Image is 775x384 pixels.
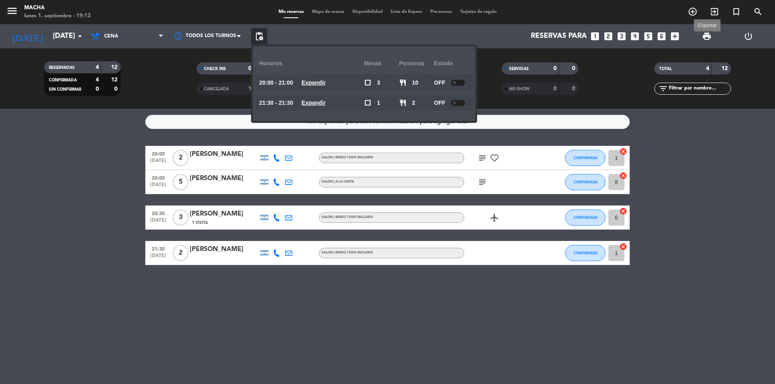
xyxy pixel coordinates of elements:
[348,10,387,14] span: Disponibilidad
[565,150,605,166] button: CONFIRMADA
[603,31,614,42] i: looks_two
[658,84,668,93] i: filter_list
[572,86,577,91] strong: 0
[148,218,168,227] span: [DATE]
[274,10,308,14] span: Mis reservas
[531,32,587,40] span: Reservas para
[49,66,75,70] span: RESERVADAS
[572,66,577,71] strong: 0
[706,66,709,71] strong: 4
[308,10,348,14] span: Mapa de mesas
[656,31,667,42] i: looks_6
[553,66,557,71] strong: 0
[490,213,499,222] i: airplanemode_active
[710,7,719,17] i: exit_to_app
[434,98,445,108] span: OFF
[643,31,654,42] i: looks_5
[565,210,605,226] button: CONFIRMADA
[111,77,119,83] strong: 12
[509,67,529,71] span: SERVIDAS
[364,52,399,75] div: Mesas
[148,253,168,262] span: [DATE]
[96,77,99,83] strong: 4
[630,31,640,42] i: looks_4
[727,24,769,48] div: LOG OUT
[173,245,189,261] span: 2
[387,10,426,14] span: Lista de Espera
[702,31,712,41] span: print
[574,215,597,220] span: CONFIRMADA
[619,147,627,156] i: cancel
[192,220,208,226] span: 1 Visita
[399,52,434,75] div: personas
[721,66,729,71] strong: 12
[75,31,85,41] i: arrow_drop_down
[114,86,119,92] strong: 0
[490,153,499,163] i: favorite_border
[694,22,721,29] div: Exportar
[426,10,456,14] span: Pre-acceso
[190,149,258,160] div: [PERSON_NAME]
[753,7,763,17] i: search
[377,98,380,108] span: 1
[553,86,557,91] strong: 0
[619,243,627,251] i: cancel
[254,31,264,41] span: pending_actions
[399,79,406,86] span: restaurant
[302,100,326,106] u: Expandir
[744,31,753,41] i: power_settings_new
[6,5,18,20] button: menu
[111,64,119,70] strong: 12
[6,27,49,45] i: [DATE]
[259,52,364,75] div: Horarios
[49,87,81,91] span: SIN CONFIRMAR
[509,87,530,91] span: NO SHOW
[574,180,597,184] span: CONFIRMADA
[24,4,91,12] div: Macha
[49,78,77,82] span: CONFIRMADA
[259,78,293,87] span: 20:00 - 21:00
[190,209,258,219] div: [PERSON_NAME]
[173,174,189,190] span: 5
[399,99,406,106] span: restaurant
[659,67,672,71] span: TOTAL
[259,98,293,108] span: 21:30 - 21:30
[321,251,373,254] span: SALON | MENÚ TODO INCLUIDO
[478,153,487,163] i: subject
[173,210,189,226] span: 3
[456,10,501,14] span: Tarjetas de regalo
[478,177,487,187] i: subject
[590,31,600,42] i: looks_one
[302,79,326,86] u: Expandir
[321,156,373,159] span: SALON | MENÚ TODO INCLUIDO
[364,99,371,106] span: check_box_outline_blank
[204,67,226,71] span: CHECK INS
[565,245,605,261] button: CONFIRMADA
[148,158,168,167] span: [DATE]
[148,182,168,191] span: [DATE]
[670,31,680,42] i: add_box
[688,7,697,17] i: add_circle_outline
[248,86,251,91] strong: 1
[565,174,605,190] button: CONFIRMADA
[96,64,99,70] strong: 4
[377,78,380,87] span: 3
[574,156,597,160] span: CONFIRMADA
[434,78,445,87] span: OFF
[668,84,731,93] input: Filtrar por nombre...
[148,208,168,218] span: 20:30
[190,244,258,255] div: [PERSON_NAME]
[6,5,18,17] i: menu
[619,207,627,215] i: cancel
[731,7,741,17] i: turned_in_not
[321,180,354,183] span: SALON | A LA CARTA
[616,31,627,42] i: looks_3
[574,251,597,255] span: CONFIRMADA
[190,173,258,184] div: [PERSON_NAME]
[148,149,168,158] span: 20:00
[619,172,627,180] i: cancel
[173,150,189,166] span: 2
[204,87,229,91] span: CANCELADA
[148,173,168,182] span: 20:00
[96,86,99,92] strong: 0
